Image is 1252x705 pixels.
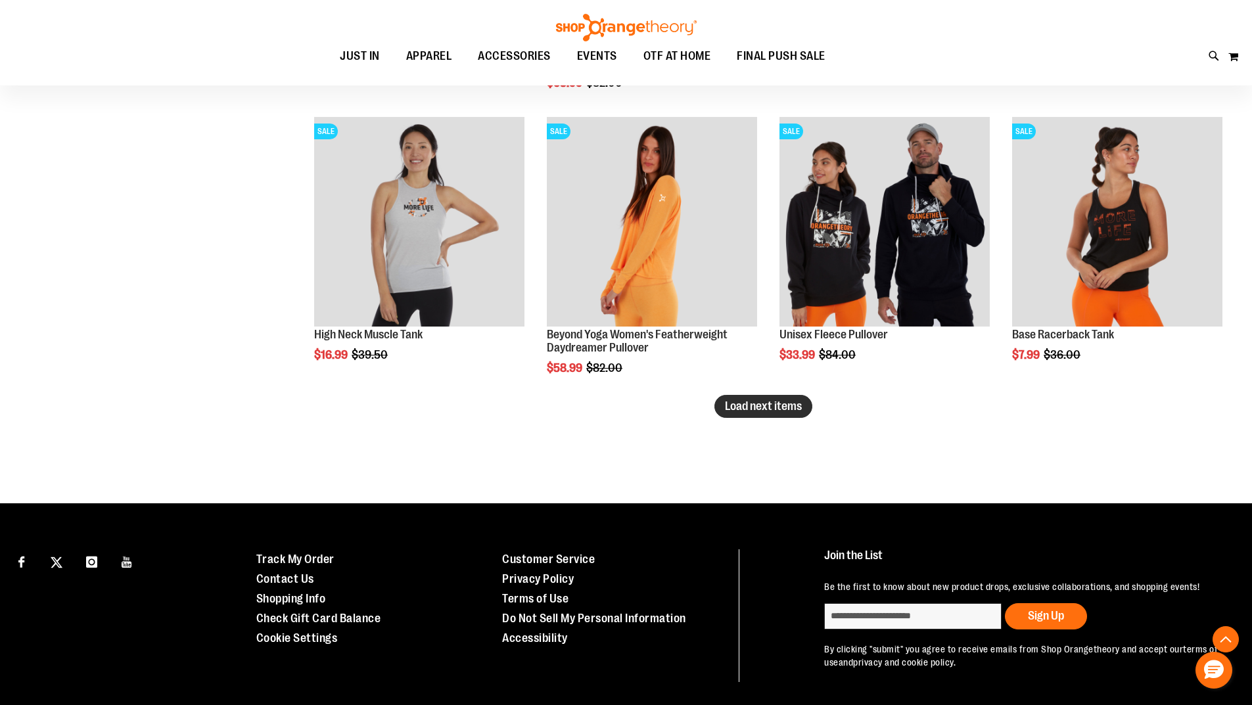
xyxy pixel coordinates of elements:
a: Beyond Yoga Women's Featherweight Daydreamer Pullover [547,328,728,354]
span: SALE [547,124,570,139]
img: Twitter [51,557,62,568]
a: High Neck Muscle Tank [314,328,423,341]
a: Product image for Beyond Yoga Womens Featherweight Daydreamer PulloverSALE [547,117,757,329]
a: privacy and cookie policy. [853,657,956,668]
div: product [540,110,764,408]
span: FINAL PUSH SALE [737,41,825,71]
a: Unisex Fleece Pullover [779,328,888,341]
img: Product image for Unisex Fleece Pullover [779,117,990,327]
a: Visit our Youtube page [116,549,139,572]
a: Track My Order [256,553,335,566]
div: product [308,110,531,396]
a: Base Racerback Tank [1012,328,1114,341]
span: $33.99 [779,348,817,361]
span: $84.00 [819,348,858,361]
span: EVENTS [577,41,617,71]
button: Hello, have a question? Let’s chat. [1195,652,1232,689]
a: EVENTS [564,41,630,72]
h4: Join the List [824,549,1222,574]
a: Customer Service [502,553,595,566]
a: ACCESSORIES [465,41,564,72]
a: terms of use [824,644,1218,668]
span: APPAREL [406,41,452,71]
p: By clicking "submit" you agree to receive emails from Shop Orangetheory and accept our and [824,643,1222,669]
div: product [1006,110,1229,396]
a: Terms of Use [502,592,568,605]
a: Cookie Settings [256,631,338,645]
a: JUST IN [327,41,393,72]
a: OTF AT HOME [630,41,724,72]
a: APPAREL [393,41,465,72]
span: $36.00 [1044,348,1082,361]
img: Product image for High Neck Muscle Tank [314,117,524,327]
a: Accessibility [502,631,568,645]
span: $82.00 [586,361,624,375]
a: Shopping Info [256,592,326,605]
p: Be the first to know about new product drops, exclusive collaborations, and shopping events! [824,580,1222,593]
span: $16.99 [314,348,350,361]
span: ACCESSORIES [478,41,551,71]
span: Load next items [725,399,802,413]
span: $58.99 [547,361,584,375]
button: Sign Up [1005,603,1087,629]
span: $7.99 [1012,348,1042,361]
span: SALE [314,124,338,139]
a: Product image for Base Racerback TankSALE [1012,117,1222,329]
a: Visit our Facebook page [10,549,33,572]
img: Shop Orangetheory [554,14,699,41]
a: FINAL PUSH SALE [724,41,839,71]
button: Back To Top [1213,626,1239,652]
span: SALE [1012,124,1036,139]
img: Product image for Beyond Yoga Womens Featherweight Daydreamer Pullover [547,117,757,327]
div: product [773,110,996,396]
button: Load next items [714,395,812,418]
a: Visit our Instagram page [80,549,103,572]
img: Product image for Base Racerback Tank [1012,117,1222,327]
a: Contact Us [256,572,314,585]
span: JUST IN [340,41,380,71]
a: Product image for Unisex Fleece PulloverSALE [779,117,990,329]
input: enter email [824,603,1002,629]
a: Product image for High Neck Muscle TankSALE [314,117,524,329]
span: OTF AT HOME [643,41,711,71]
span: SALE [779,124,803,139]
span: $39.50 [352,348,390,361]
a: Visit our X page [45,549,68,572]
a: Privacy Policy [502,572,574,585]
span: Sign Up [1028,609,1064,622]
a: Do Not Sell My Personal Information [502,612,686,625]
a: Check Gift Card Balance [256,612,381,625]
